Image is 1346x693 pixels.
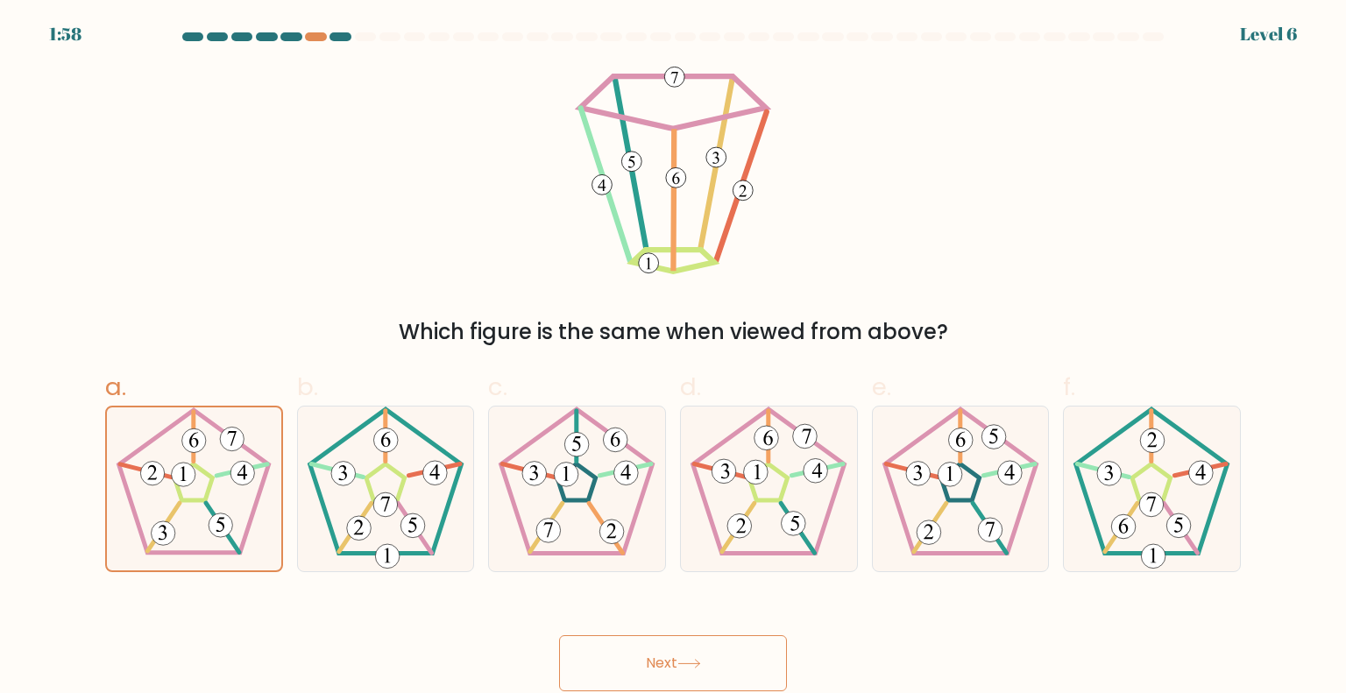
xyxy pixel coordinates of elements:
[1063,370,1075,404] span: f.
[488,370,507,404] span: c.
[1240,21,1297,47] div: Level 6
[105,370,126,404] span: a.
[559,635,787,691] button: Next
[680,370,701,404] span: d.
[297,370,318,404] span: b.
[116,316,1230,348] div: Which figure is the same when viewed from above?
[872,370,891,404] span: e.
[49,21,81,47] div: 1:58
